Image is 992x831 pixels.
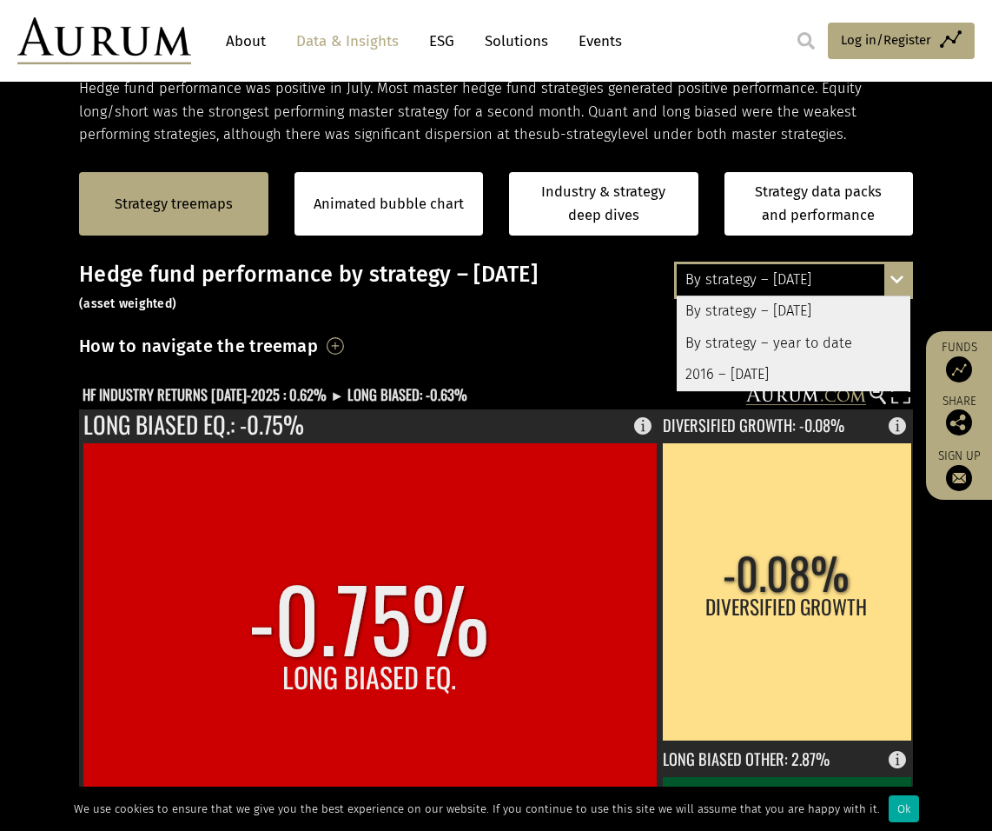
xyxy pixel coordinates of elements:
[677,328,910,359] div: By strategy – year to date
[677,359,910,390] div: 2016 – [DATE]
[17,17,191,64] img: Aurum
[314,193,464,216] a: Animated bubble chart
[828,23,975,59] a: Log in/Register
[115,193,233,216] a: Strategy treemaps
[509,172,698,236] a: Industry & strategy deep dives
[288,25,407,57] a: Data & Insights
[476,25,557,57] a: Solutions
[935,449,983,491] a: Sign up
[677,296,910,328] div: By strategy – [DATE]
[946,409,972,435] img: Share this post
[677,264,910,296] div: By strategy – [DATE]
[420,25,463,57] a: ESG
[536,126,618,143] span: sub-strategy
[889,795,919,822] div: Ok
[935,340,983,382] a: Funds
[946,356,972,382] img: Access Funds
[797,32,815,50] img: search.svg
[79,296,176,311] small: (asset weighted)
[724,172,914,236] a: Strategy data packs and performance
[841,30,931,50] span: Log in/Register
[935,396,983,435] div: Share
[217,25,274,57] a: About
[570,25,622,57] a: Events
[946,465,972,491] img: Sign up to our newsletter
[79,262,913,314] h3: Hedge fund performance by strategy – [DATE]
[79,331,318,361] h3: How to navigate the treemap
[79,77,913,146] p: Hedge fund performance was positive in July. Most master hedge fund strategies generated positive...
